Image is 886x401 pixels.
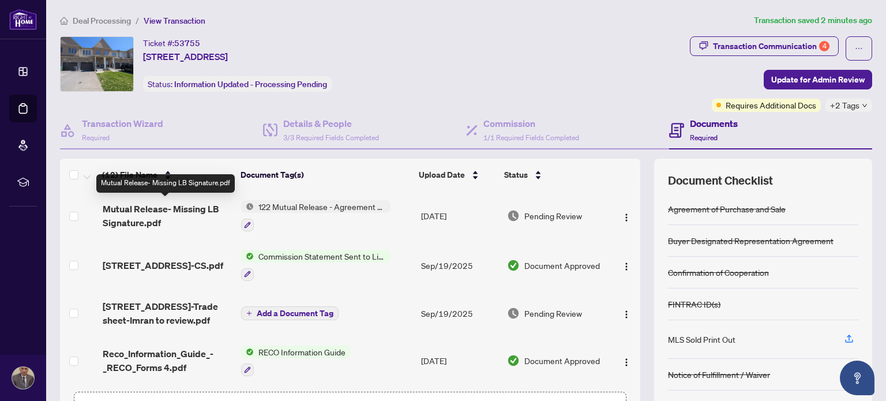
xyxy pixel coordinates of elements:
[103,202,232,230] span: Mutual Release- Missing LB Signature.pdf
[96,174,235,193] div: Mutual Release- Missing LB Signature.pdf
[524,209,582,222] span: Pending Review
[622,213,631,222] img: Logo
[283,133,379,142] span: 3/3 Required Fields Completed
[690,36,839,56] button: Transaction Communication4
[136,14,139,27] li: /
[254,346,350,358] span: RECO Information Guide
[617,304,636,323] button: Logo
[241,250,391,281] button: Status IconCommission Statement Sent to Listing Brokerage
[855,44,863,53] span: ellipsis
[257,309,333,317] span: Add a Document Tag
[668,234,834,247] div: Buyer Designated Representation Agreement
[241,250,254,263] img: Status Icon
[241,200,254,213] img: Status Icon
[73,16,131,26] span: Deal Processing
[174,38,200,48] span: 53755
[143,36,200,50] div: Ticket #:
[668,203,786,215] div: Agreement of Purchase and Sale
[82,117,163,130] h4: Transaction Wizard
[524,354,600,367] span: Document Approved
[819,41,829,51] div: 4
[416,191,502,241] td: [DATE]
[754,14,872,27] article: Transaction saved 2 minutes ago
[254,200,391,213] span: 122 Mutual Release - Agreement of Purchase and Sale
[241,306,339,320] button: Add a Document Tag
[622,262,631,271] img: Logo
[416,336,502,386] td: [DATE]
[617,207,636,225] button: Logo
[236,159,414,191] th: Document Tag(s)
[668,333,735,346] div: MLS Sold Print Out
[504,168,528,181] span: Status
[500,159,606,191] th: Status
[143,76,332,92] div: Status:
[143,50,228,63] span: [STREET_ADDRESS]
[668,298,720,310] div: FINTRAC ID(s)
[103,258,223,272] span: [STREET_ADDRESS]-CS.pdf
[9,9,37,30] img: logo
[524,259,600,272] span: Document Approved
[507,259,520,272] img: Document Status
[713,37,829,55] div: Transaction Communication
[862,103,868,108] span: down
[60,17,68,25] span: home
[617,351,636,370] button: Logo
[12,367,34,389] img: Profile Icon
[102,168,157,181] span: (12) File Name
[419,168,465,181] span: Upload Date
[61,37,133,91] img: IMG-X12144491_1.jpg
[524,307,582,320] span: Pending Review
[103,299,232,327] span: [STREET_ADDRESS]-Trade sheet-Imran to review.pdf
[416,290,502,336] td: Sep/19/2025
[690,133,718,142] span: Required
[283,117,379,130] h4: Details & People
[830,99,859,112] span: +2 Tags
[668,173,773,189] span: Document Checklist
[241,200,391,231] button: Status Icon122 Mutual Release - Agreement of Purchase and Sale
[103,347,232,374] span: Reco_Information_Guide_-_RECO_Forms 4.pdf
[241,306,339,321] button: Add a Document Tag
[416,241,502,290] td: Sep/19/2025
[97,159,236,191] th: (12) File Name
[254,250,391,263] span: Commission Statement Sent to Listing Brokerage
[82,133,110,142] span: Required
[668,368,770,381] div: Notice of Fulfillment / Waiver
[246,310,252,316] span: plus
[241,346,254,358] img: Status Icon
[771,70,865,89] span: Update for Admin Review
[622,358,631,367] img: Logo
[726,99,816,111] span: Requires Additional Docs
[840,361,874,395] button: Open asap
[483,117,579,130] h4: Commission
[483,133,579,142] span: 1/1 Required Fields Completed
[174,79,327,89] span: Information Updated - Processing Pending
[764,70,872,89] button: Update for Admin Review
[507,307,520,320] img: Document Status
[414,159,500,191] th: Upload Date
[668,266,769,279] div: Confirmation of Cooperation
[690,117,738,130] h4: Documents
[144,16,205,26] span: View Transaction
[241,346,350,377] button: Status IconRECO Information Guide
[622,310,631,319] img: Logo
[507,209,520,222] img: Document Status
[617,256,636,275] button: Logo
[507,354,520,367] img: Document Status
